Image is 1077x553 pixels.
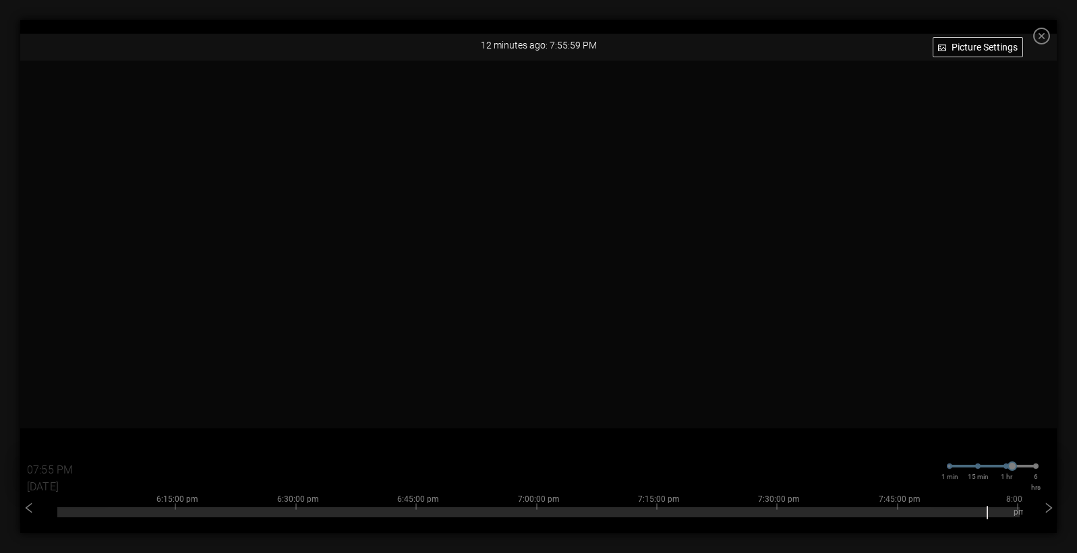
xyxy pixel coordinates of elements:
[968,471,989,482] span: 15 min
[1043,502,1055,514] span: right
[20,34,1057,57] div: 12 minutes ago: 7:55:59 PM
[1031,471,1041,492] span: 6 hrs
[933,37,1023,57] button: picturePicture Settings
[952,40,1018,55] span: Picture Settings
[941,471,958,482] span: 1 min
[938,44,946,53] span: picture
[23,502,35,514] span: left
[1033,28,1050,44] span: close-circle
[1001,471,1012,482] span: 1 hr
